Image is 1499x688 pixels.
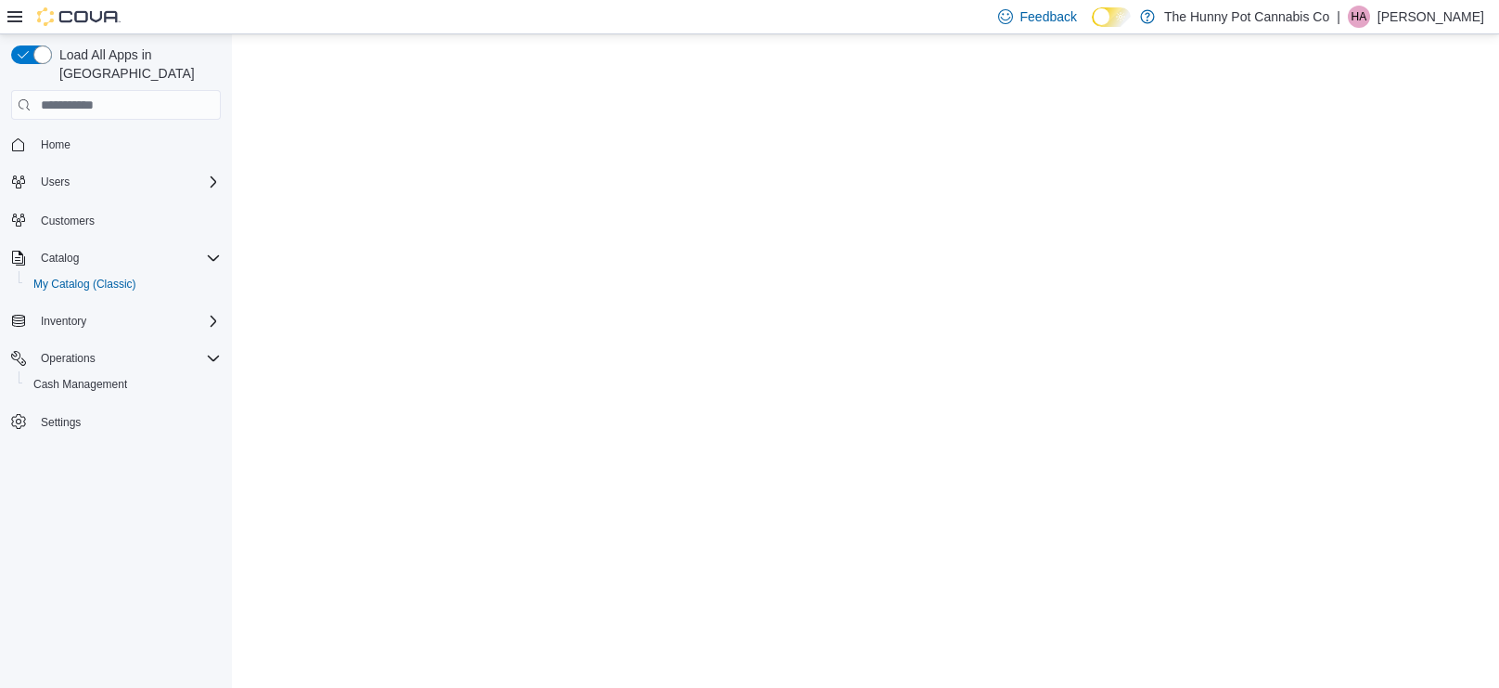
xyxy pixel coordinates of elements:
button: Catalog [4,245,228,271]
span: Catalog [41,251,79,266]
div: Hanna Anderson [1348,6,1370,28]
p: The Hunny Pot Cannabis Co [1164,6,1329,28]
button: Users [4,169,228,195]
img: Cova [37,7,121,26]
span: HA [1352,6,1367,28]
span: Customers [41,214,95,228]
span: Cash Management [26,373,221,396]
span: Inventory [41,314,86,329]
span: Load All Apps in [GEOGRAPHIC_DATA] [52,45,221,83]
span: Catalog [33,247,221,269]
button: Customers [4,206,228,233]
span: Customers [33,208,221,231]
span: My Catalog (Classic) [33,277,136,292]
button: Users [33,171,77,193]
a: Home [33,134,78,156]
p: | [1337,6,1340,28]
span: Operations [33,347,221,370]
a: Cash Management [26,373,135,396]
a: Customers [33,210,102,232]
span: Operations [41,351,96,366]
span: Cash Management [33,377,127,392]
span: Inventory [33,310,221,332]
button: Settings [4,409,228,435]
button: Home [4,131,228,158]
span: Dark Mode [1092,27,1093,28]
span: Users [41,175,70,189]
button: My Catalog (Classic) [19,271,228,297]
button: Catalog [33,247,86,269]
span: Users [33,171,221,193]
a: Settings [33,411,88,434]
nav: Complex example [11,123,221,484]
p: [PERSON_NAME] [1377,6,1484,28]
button: Operations [4,345,228,371]
span: Settings [41,415,81,430]
input: Dark Mode [1092,7,1131,27]
button: Inventory [33,310,94,332]
button: Operations [33,347,103,370]
span: My Catalog (Classic) [26,273,221,295]
span: Settings [33,410,221,434]
button: Cash Management [19,371,228,397]
a: My Catalog (Classic) [26,273,144,295]
span: Home [41,137,70,152]
span: Feedback [1020,7,1077,26]
button: Inventory [4,308,228,334]
span: Home [33,133,221,156]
